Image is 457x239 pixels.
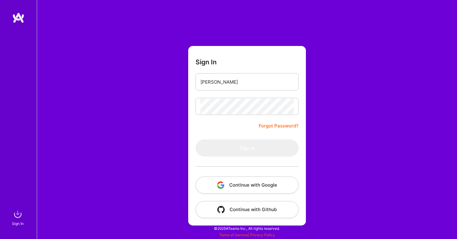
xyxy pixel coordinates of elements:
[196,58,217,66] h3: Sign In
[12,208,24,220] img: sign in
[219,233,275,237] span: |
[259,122,299,130] a: Forgot Password?
[217,181,224,189] img: icon
[200,74,294,90] input: Email...
[13,208,24,227] a: sign inSign In
[250,233,275,237] a: Privacy Policy
[12,220,24,227] div: Sign In
[217,206,225,213] img: icon
[37,221,457,236] div: © 2025 ATeams Inc., All rights reserved.
[12,12,25,23] img: logo
[196,201,299,218] button: Continue with Github
[219,233,248,237] a: Terms of Service
[196,176,299,194] button: Continue with Google
[196,139,299,157] button: Sign In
